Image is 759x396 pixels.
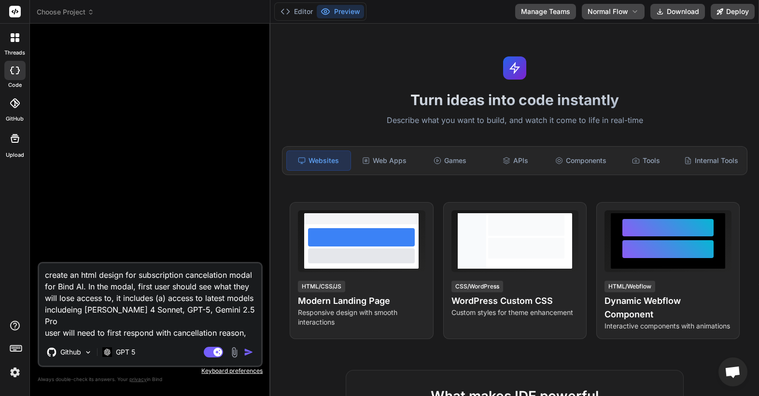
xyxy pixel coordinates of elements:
[614,150,677,171] div: Tools
[650,4,705,19] button: Download
[588,7,628,16] span: Normal Flow
[298,308,425,327] p: Responsive design with smooth interactions
[298,281,345,292] div: HTML/CSS/JS
[38,375,263,384] p: Always double-check its answers. Your in Bind
[102,347,112,356] img: GPT 5
[604,294,731,321] h4: Dynamic Webflow Component
[276,114,753,127] p: Describe what you want to build, and watch it come to life in real-time
[549,150,612,171] div: Components
[718,357,747,386] a: Open chat
[6,115,24,123] label: GitHub
[483,150,547,171] div: APIs
[515,4,576,19] button: Manage Teams
[418,150,481,171] div: Games
[711,4,755,19] button: Deploy
[277,5,317,18] button: Editor
[229,347,240,358] img: attachment
[317,5,364,18] button: Preview
[353,150,416,171] div: Web Apps
[129,376,147,382] span: privacy
[286,150,351,171] div: Websites
[582,4,645,19] button: Normal Flow
[4,49,25,57] label: threads
[38,367,263,375] p: Keyboard preferences
[8,81,22,89] label: code
[7,364,23,381] img: settings
[116,347,135,357] p: GPT 5
[39,263,261,339] textarea: create an html design for subscription cancelation modal for Bind AI. In the modal, first user sh...
[60,347,81,357] p: Github
[451,294,578,308] h4: WordPress Custom CSS
[604,281,655,292] div: HTML/Webflow
[451,281,503,292] div: CSS/WordPress
[680,150,743,171] div: Internal Tools
[276,91,753,109] h1: Turn ideas into code instantly
[84,348,92,356] img: Pick Models
[298,294,425,308] h4: Modern Landing Page
[6,151,24,159] label: Upload
[451,308,578,317] p: Custom styles for theme enhancement
[244,347,253,357] img: icon
[604,321,731,331] p: Interactive components with animations
[37,7,94,17] span: Choose Project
